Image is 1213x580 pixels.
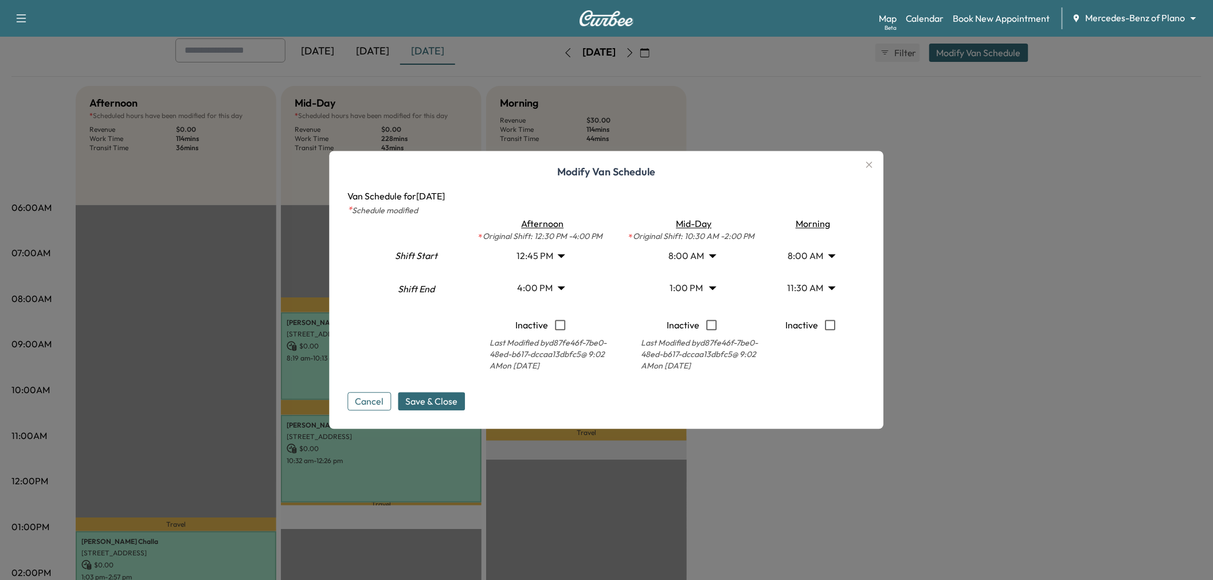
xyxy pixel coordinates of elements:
[1086,11,1185,25] span: Mercedes-Benz of Plano
[348,203,866,217] p: Schedule modified
[406,395,458,409] span: Save & Close
[506,240,575,272] div: 12:45 PM
[619,217,765,231] div: Mid-Day
[619,338,765,372] p: Last Modified by d87fe46f-7be0-48ed-b617-dccaa13dbfc5 @ 9:02 AM on [DATE]
[885,23,897,32] div: Beta
[375,278,458,312] div: Shift End
[658,272,726,304] div: 1:00 PM
[776,272,845,304] div: 11:30 AM
[906,11,944,25] a: Calendar
[953,11,1050,25] a: Book New Appointment
[776,240,845,272] div: 8:00 AM
[879,11,897,25] a: MapBeta
[348,190,866,203] p: Van Schedule for [DATE]
[658,240,726,272] div: 8:00 AM
[398,393,465,411] button: Save & Close
[375,241,458,276] div: Shift Start
[348,393,392,411] button: Cancel
[515,313,548,338] p: Inactive
[467,338,614,372] p: Last Modified by d87fe46f-7be0-48ed-b617-dccaa13dbfc5 @ 9:02 AM on [DATE]
[786,313,819,338] p: Inactive
[467,217,614,231] div: Afternoon
[506,272,575,304] div: 4:00 PM
[348,164,866,190] h1: Modify Van Schedule
[770,217,852,231] div: Morning
[667,313,699,338] p: Inactive
[579,10,634,26] img: Curbee Logo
